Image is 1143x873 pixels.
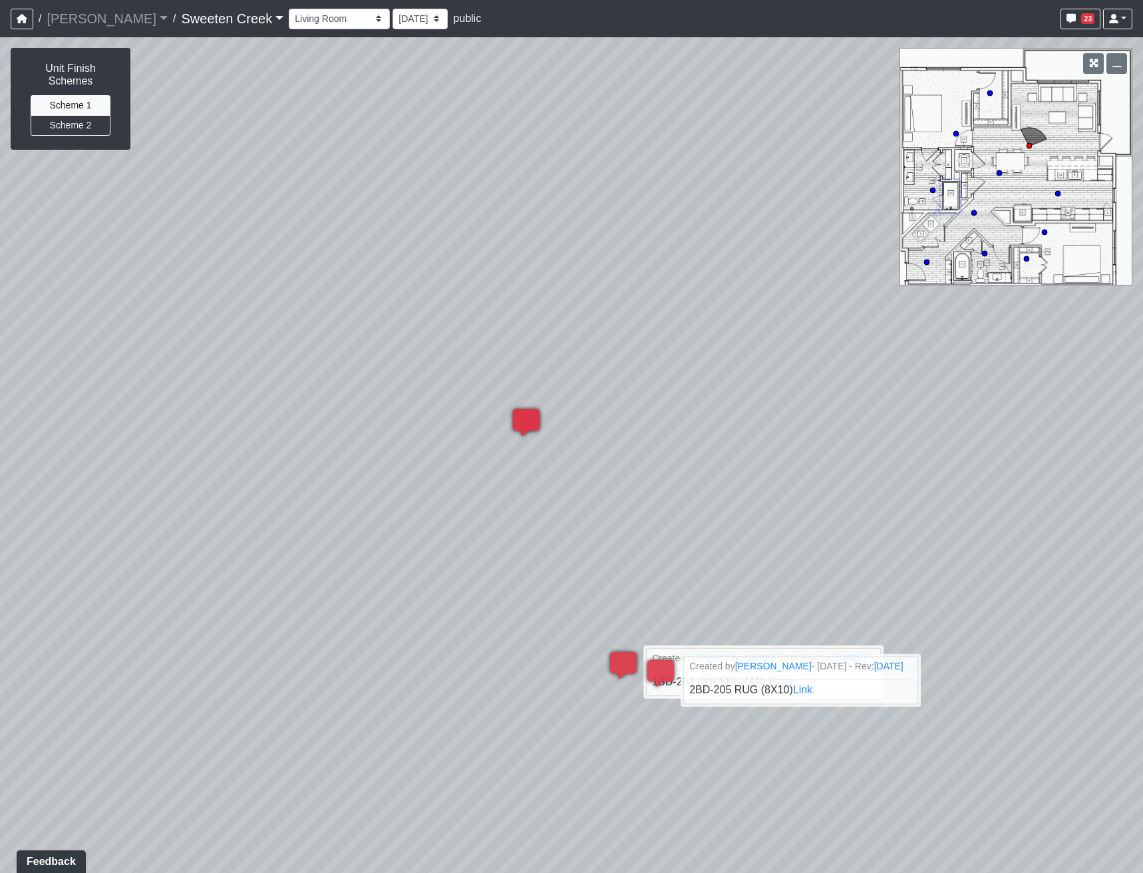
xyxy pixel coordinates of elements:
[25,62,116,87] h6: Unit Finish Schemes
[1061,9,1100,29] button: 23
[31,95,110,116] button: Scheme 1
[168,5,181,32] span: /
[1081,13,1094,24] span: 23
[33,5,47,32] span: /
[181,5,283,32] a: Sweeten Creek
[735,661,812,671] a: [PERSON_NAME]
[689,659,912,673] small: Created by - [DATE] - Rev:
[31,115,110,136] button: Scheme 2
[874,661,903,671] a: [DATE]
[793,684,812,695] a: Link
[698,653,774,663] a: [PERSON_NAME]
[652,651,875,665] small: Created by - [DATE] - Rev:
[837,653,866,663] a: [DATE]
[10,846,88,873] iframe: Ybug feedback widget
[47,5,168,32] a: [PERSON_NAME]
[453,13,481,24] span: public
[689,684,812,695] span: 2BD-205 RUG (8X10)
